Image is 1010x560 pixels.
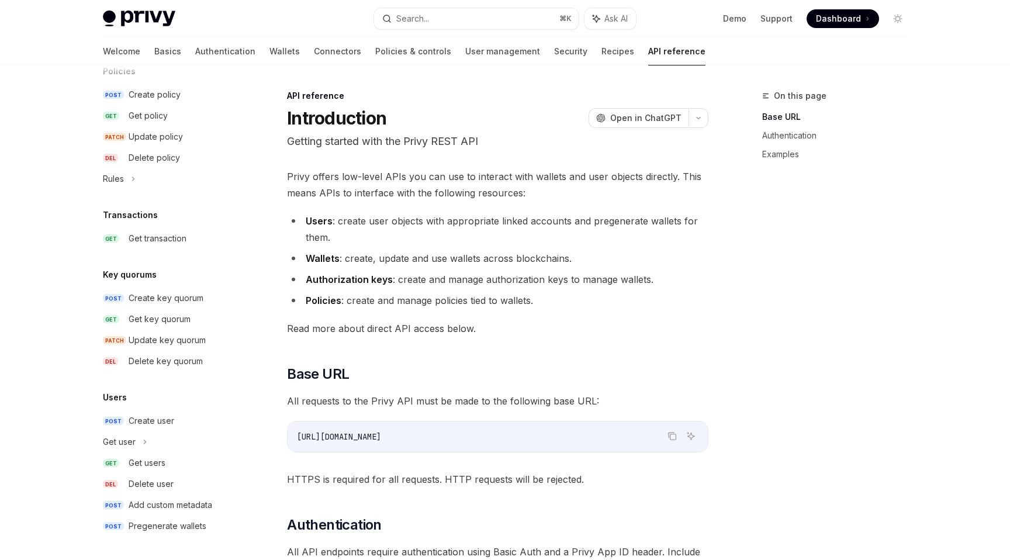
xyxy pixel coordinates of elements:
a: Policies & controls [375,37,451,65]
span: On this page [774,89,826,103]
strong: Authorization keys [306,274,393,285]
a: Security [554,37,587,65]
a: Dashboard [807,9,879,28]
a: GETGet transaction [94,228,243,249]
a: Authentication [195,37,255,65]
a: Wallets [269,37,300,65]
span: PATCH [103,336,126,345]
a: Welcome [103,37,140,65]
a: Support [760,13,793,25]
button: Ask AI [683,428,698,444]
li: : create and manage authorization keys to manage wallets. [287,271,708,288]
span: ⌘ K [559,14,572,23]
span: POST [103,91,124,99]
button: Ask AI [584,8,636,29]
span: POST [103,417,124,426]
span: PATCH [103,133,126,141]
a: GETGet policy [94,105,243,126]
span: Ask AI [604,13,628,25]
h5: Key quorums [103,268,157,282]
div: Update policy [129,130,183,144]
div: Create policy [129,88,181,102]
div: Update key quorum [129,333,206,347]
span: DEL [103,357,118,366]
div: Create user [129,414,174,428]
h1: Introduction [287,108,386,129]
a: DELDelete key quorum [94,351,243,372]
span: GET [103,459,119,468]
div: Add custom metadata [129,498,212,512]
a: PATCHUpdate policy [94,126,243,147]
a: POSTCreate user [94,410,243,431]
a: Recipes [601,37,634,65]
span: Open in ChatGPT [610,112,682,124]
div: Get transaction [129,231,186,246]
span: HTTPS is required for all requests. HTTP requests will be rejected. [287,471,708,488]
strong: Users [306,215,333,227]
li: : create, update and use wallets across blockchains. [287,250,708,267]
div: Delete user [129,477,174,491]
a: User management [465,37,540,65]
button: Toggle dark mode [888,9,907,28]
span: GET [103,315,119,324]
div: API reference [287,90,708,102]
a: Demo [723,13,746,25]
div: Get policy [129,109,168,123]
span: Dashboard [816,13,861,25]
strong: Policies [306,295,341,306]
p: Getting started with the Privy REST API [287,133,708,150]
span: POST [103,501,124,510]
strong: Wallets [306,253,340,264]
a: Connectors [314,37,361,65]
div: Pregenerate wallets [129,519,206,533]
a: Authentication [762,126,916,145]
span: GET [103,234,119,243]
span: All requests to the Privy API must be made to the following base URL: [287,393,708,409]
div: Search... [396,12,429,26]
span: DEL [103,480,118,489]
span: Base URL [287,365,349,383]
div: Get user [103,435,136,449]
h5: Transactions [103,208,158,222]
h5: Users [103,390,127,405]
img: light logo [103,11,175,27]
a: PATCHUpdate key quorum [94,330,243,351]
div: Delete policy [129,151,180,165]
button: Copy the contents from the code block [665,428,680,444]
a: DELDelete policy [94,147,243,168]
li: : create and manage policies tied to wallets. [287,292,708,309]
a: DELDelete user [94,473,243,495]
a: GETGet users [94,452,243,473]
a: Base URL [762,108,916,126]
a: API reference [648,37,705,65]
a: POSTCreate policy [94,84,243,105]
span: Privy offers low-level APIs you can use to interact with wallets and user objects directly. This ... [287,168,708,201]
button: Open in ChatGPT [589,108,689,128]
button: Search...⌘K [374,8,579,29]
div: Rules [103,172,124,186]
span: POST [103,522,124,531]
div: Get users [129,456,165,470]
div: Create key quorum [129,291,203,305]
a: Examples [762,145,916,164]
a: GETGet key quorum [94,309,243,330]
span: DEL [103,154,118,163]
span: [URL][DOMAIN_NAME] [297,431,381,442]
span: Authentication [287,516,382,534]
li: : create user objects with appropriate linked accounts and pregenerate wallets for them. [287,213,708,246]
a: POSTPregenerate wallets [94,516,243,537]
div: Delete key quorum [129,354,203,368]
span: GET [103,112,119,120]
a: POSTCreate key quorum [94,288,243,309]
span: POST [103,294,124,303]
span: Read more about direct API access below. [287,320,708,337]
div: Get key quorum [129,312,191,326]
a: POSTAdd custom metadata [94,495,243,516]
a: Basics [154,37,181,65]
